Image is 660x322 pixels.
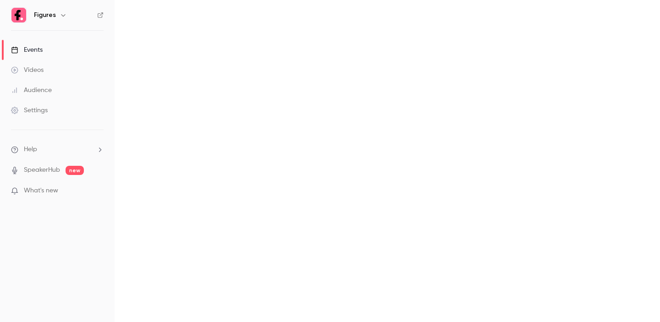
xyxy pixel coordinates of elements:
[11,106,48,115] div: Settings
[24,145,37,154] span: Help
[11,45,43,55] div: Events
[24,186,58,196] span: What's new
[34,11,56,20] h6: Figures
[11,65,44,75] div: Videos
[11,145,104,154] li: help-dropdown-opener
[66,166,84,175] span: new
[11,86,52,95] div: Audience
[11,8,26,22] img: Figures
[24,165,60,175] a: SpeakerHub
